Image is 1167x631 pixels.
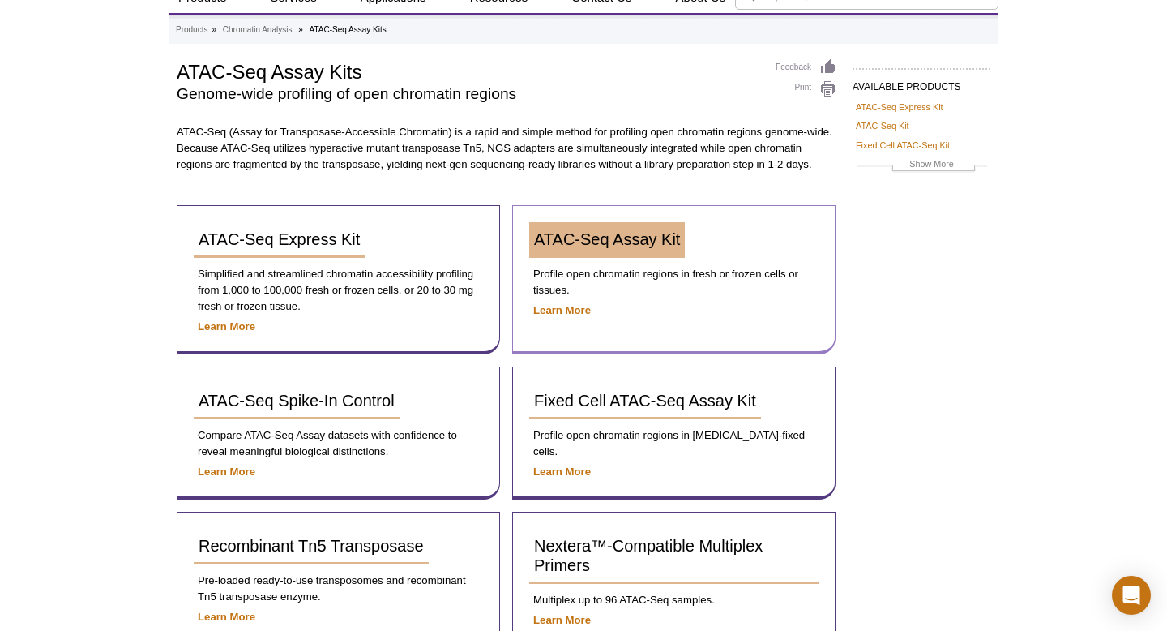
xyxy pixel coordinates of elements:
li: ATAC-Seq Assay Kits [310,25,387,34]
span: ATAC-Seq Assay Kit [534,230,680,248]
a: ATAC-Seq Kit [856,118,909,133]
a: Chromatin Analysis [223,23,293,37]
p: Compare ATAC-Seq Assay datasets with confidence to reveal meaningful biological distinctions. [194,427,483,460]
p: Multiplex up to 96 ATAC-Seq samples. [529,592,819,608]
a: Feedback [776,58,836,76]
span: ATAC-Seq Spike-In Control [199,392,395,410]
a: Recombinant Tn5 Transposase [194,529,429,564]
li: » [212,25,216,34]
a: Learn More [533,466,591,478]
a: ATAC-Seq Express Kit [194,222,365,258]
a: Learn More [198,466,255,478]
p: Pre-loaded ready-to-use transposomes and recombinant Tn5 transposase enzyme. [194,573,483,605]
h2: AVAILABLE PRODUCTS [853,68,990,97]
div: Open Intercom Messenger [1112,576,1151,615]
a: Print [776,80,836,98]
a: ATAC-Seq Spike-In Control [194,384,400,419]
a: Fixed Cell ATAC-Seq Kit [856,138,950,152]
span: Recombinant Tn5 Transposase [199,537,424,555]
h2: Genome-wide profiling of open chromatin regions [177,87,759,101]
a: Learn More [533,614,591,626]
a: Learn More [533,304,591,316]
span: Nextera™-Compatible Multiplex Primers [534,537,763,574]
span: ATAC-Seq Express Kit [199,230,360,248]
p: Profile open chromatin regions in [MEDICAL_DATA]-fixed cells. [529,427,819,460]
p: ATAC-Seq (Assay for Transposase-Accessible Chromatin) is a rapid and simple method for profiling ... [177,124,836,173]
h1: ATAC-Seq Assay Kits [177,58,759,83]
a: Learn More [198,320,255,333]
a: ATAC-Seq Express Kit [856,100,943,114]
li: » [298,25,303,34]
p: Profile open chromatin regions in fresh or frozen cells or tissues. [529,266,819,298]
a: Products [176,23,207,37]
a: Fixed Cell ATAC-Seq Assay Kit [529,384,761,419]
a: Learn More [198,611,255,623]
a: ATAC-Seq Assay Kit [529,222,685,258]
a: Nextera™-Compatible Multiplex Primers [529,529,819,584]
span: Fixed Cell ATAC-Seq Assay Kit [534,392,756,410]
a: Show More [856,157,987,175]
p: Simplified and streamlined chromatin accessibility profiling from 1,000 to 100,000 fresh or froze... [194,266,483,315]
